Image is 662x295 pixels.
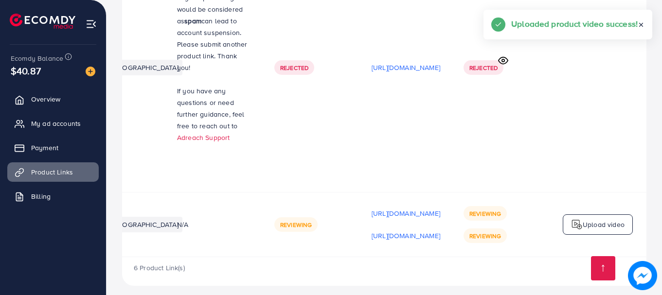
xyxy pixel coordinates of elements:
a: Payment [7,138,99,157]
span: Rejected [469,64,498,72]
span: N/A [177,220,188,229]
p: Upload video [583,219,625,230]
p: [URL][DOMAIN_NAME] [372,208,440,219]
li: [GEOGRAPHIC_DATA] [108,60,182,75]
a: Overview [7,89,99,109]
span: can lead to account suspension. Please submit another product link. Thank you! [177,16,247,72]
strong: spam [184,16,201,26]
img: logo [571,219,583,230]
img: image [86,67,95,76]
img: logo [10,14,75,29]
span: Overview [31,94,60,104]
span: 6 Product Link(s) [134,263,185,273]
a: Adreach Support [177,133,230,142]
span: My ad accounts [31,119,81,128]
img: image [631,264,654,287]
p: [URL][DOMAIN_NAME] [372,62,440,73]
a: My ad accounts [7,114,99,133]
span: $40.87 [10,56,42,86]
span: Billing [31,191,51,201]
h5: Uploaded product video success! [511,17,638,30]
span: Reviewing [280,221,312,229]
span: If you have any questions or need further guidance, feel free to reach out to [177,86,245,131]
span: Payment [31,143,58,153]
a: Billing [7,187,99,206]
span: Rejected [280,64,308,72]
a: Product Links [7,162,99,182]
li: [GEOGRAPHIC_DATA] [108,217,182,232]
span: Reviewing [469,232,501,240]
img: menu [86,18,97,30]
span: Reviewing [469,209,501,218]
span: Ecomdy Balance [11,53,63,63]
span: Product Links [31,167,73,177]
p: [URL][DOMAIN_NAME] [372,230,440,242]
